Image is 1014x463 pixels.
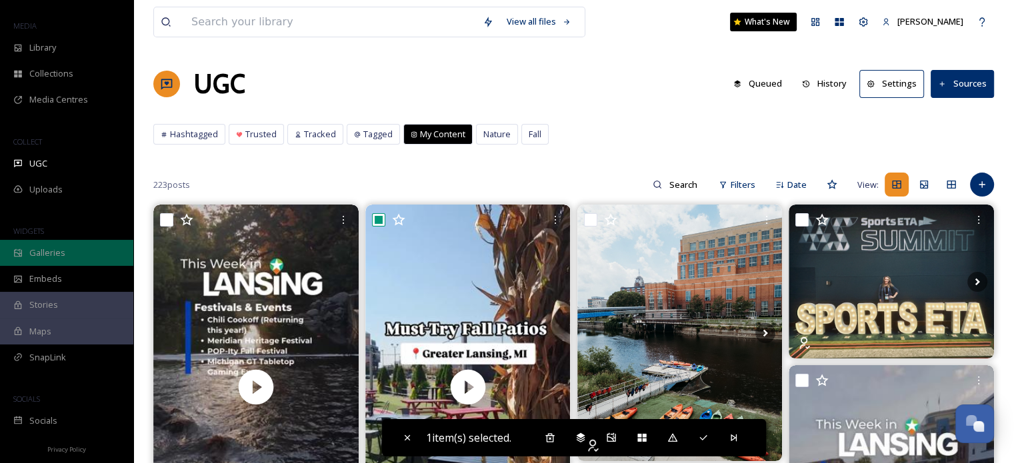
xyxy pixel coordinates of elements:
a: Privacy Policy [47,440,86,456]
span: Media Centres [29,93,88,106]
span: 223 posts [153,179,190,191]
a: [PERSON_NAME] [875,9,970,35]
a: View all files [500,9,578,35]
span: Embeds [29,272,62,285]
button: Sources [931,70,994,97]
span: Tagged [363,128,393,141]
span: WIDGETS [13,226,44,236]
span: Library [29,41,56,54]
button: Settings [859,70,924,97]
span: COLLECT [13,137,42,147]
span: [PERSON_NAME] [897,15,963,27]
span: Collections [29,67,73,80]
span: Filters [731,179,755,191]
img: The Lansing Sports Commission team is always learning and growing! 🌟 This week, Lindsay attended ... [789,205,994,358]
span: Hashtagged [170,128,218,141]
span: Galleries [29,246,65,259]
a: History [795,71,860,97]
span: 1 item(s) selected. [426,430,511,446]
button: Open Chat [955,404,994,443]
span: UGC [29,157,47,170]
span: Uploads [29,183,63,196]
button: Queued [727,71,789,97]
span: Stories [29,298,58,311]
span: SnapLink [29,351,66,364]
span: Tracked [304,128,336,141]
span: SOCIALS [13,394,40,404]
button: History [795,71,853,97]
a: Settings [859,70,931,97]
a: UGC [193,64,245,104]
input: Search [662,171,705,198]
span: Fall [529,128,541,141]
img: Happy #WorldTourismDay! 🌍 Tourism has a big impact on our community. In Greater Lansing, the hosp... [577,205,783,461]
span: Nature [483,128,511,141]
input: Search your library [185,7,476,37]
span: Privacy Policy [47,445,86,454]
span: View: [857,179,879,191]
a: What's New [730,13,797,31]
span: Socials [29,414,57,427]
span: MEDIA [13,21,37,31]
span: Trusted [245,128,277,141]
span: Maps [29,325,51,338]
span: Date [787,179,807,191]
span: My Content [420,128,465,141]
a: Queued [727,71,795,97]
